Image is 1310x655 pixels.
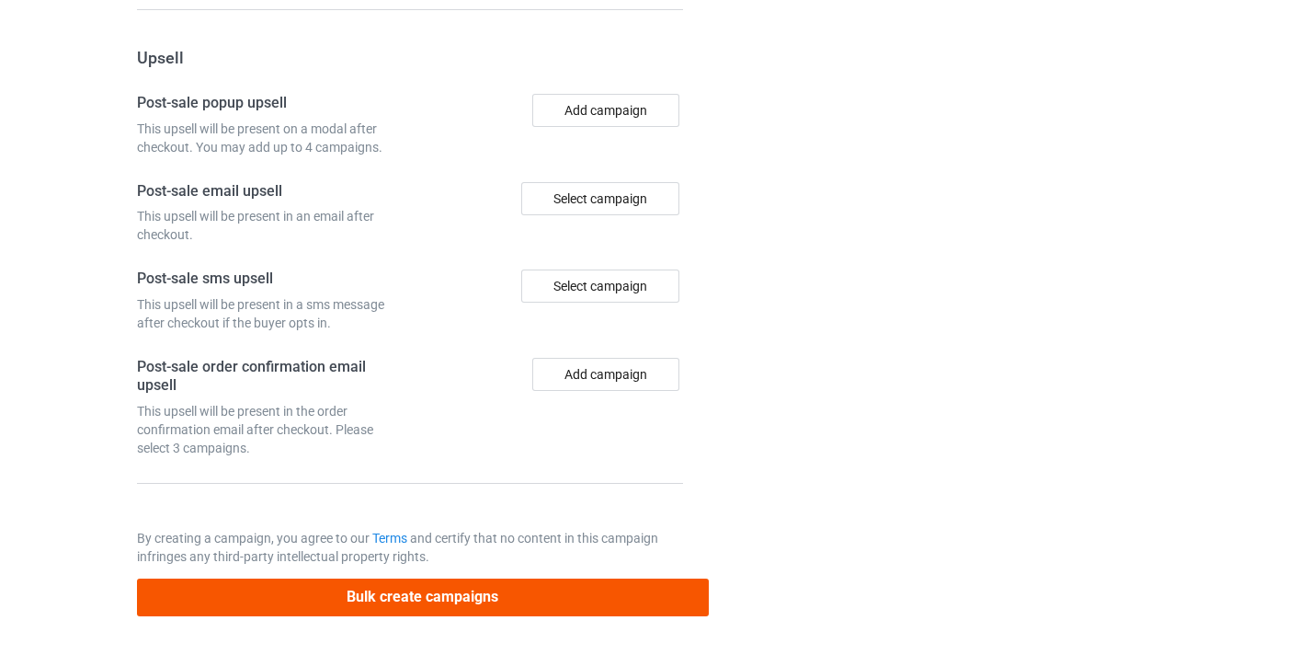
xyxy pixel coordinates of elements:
h4: Post-sale order confirmation email upsell [137,358,404,396]
h4: Post-sale email upsell [137,182,404,201]
p: By creating a campaign, you agree to our and certify that no content in this campaign infringes a... [137,529,683,566]
div: Select campaign [521,270,679,303]
div: Select campaign [521,182,679,215]
a: Terms [372,531,407,546]
button: Add campaign [532,358,679,391]
button: Bulk create campaigns [137,579,709,616]
h4: Post-sale popup upsell [137,94,404,113]
div: This upsell will be present in an email after checkout. [137,207,404,244]
div: This upsell will be present in a sms message after checkout if the buyer opts in. [137,295,404,332]
h4: Post-sale sms upsell [137,270,404,289]
div: This upsell will be present on a modal after checkout. You may add up to 4 campaigns. [137,120,404,156]
div: This upsell will be present in the order confirmation email after checkout. Please select 3 campa... [137,402,404,457]
h3: Upsell [137,47,683,68]
button: Add campaign [532,94,679,127]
